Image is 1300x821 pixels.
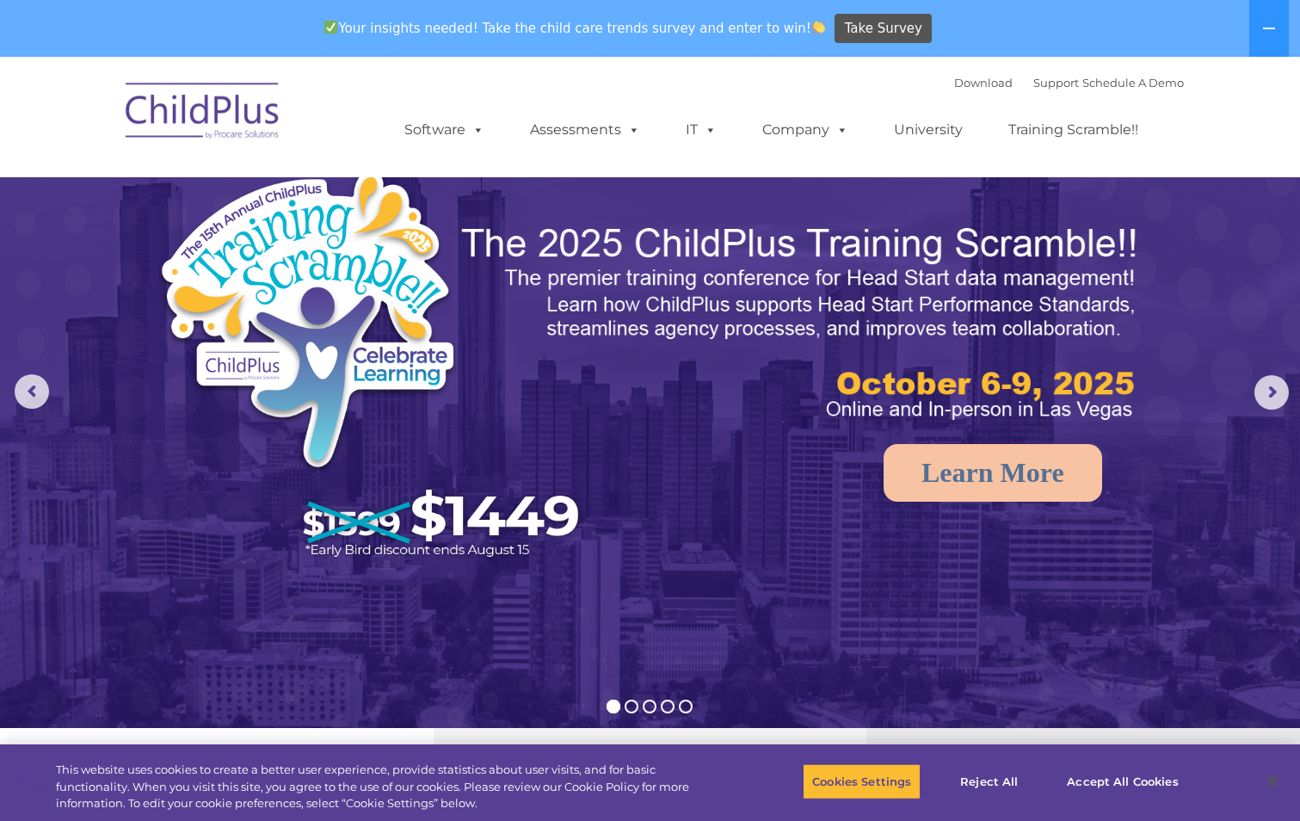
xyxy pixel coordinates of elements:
[387,113,502,147] a: Software
[317,11,833,45] span: Your insights needed! Take the child care trends survey and enter to win!
[884,444,1102,502] a: Learn More
[991,113,1155,147] a: Training Scramble!!
[835,14,932,44] a: Take Survey
[803,763,921,799] button: Cookies Settings
[117,71,289,157] img: ChildPlus by Procare Solutions
[1033,76,1079,90] a: Support
[954,76,1184,90] font: |
[812,21,825,34] img: 👏
[668,113,734,147] a: IT
[845,14,922,44] span: Take Survey
[877,113,980,147] a: University
[56,762,715,812] div: This website uses cookies to create a better user experience, provide statistics about user visit...
[324,21,337,34] img: ✅
[239,114,292,127] span: Last name
[239,184,312,197] span: Phone number
[513,113,657,147] a: Assessments
[1254,762,1291,800] button: Close
[935,763,1043,799] button: Reject All
[745,113,866,147] a: Company
[954,76,1013,90] a: Download
[1082,76,1184,90] a: Schedule A Demo
[1057,763,1187,799] button: Accept All Cookies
